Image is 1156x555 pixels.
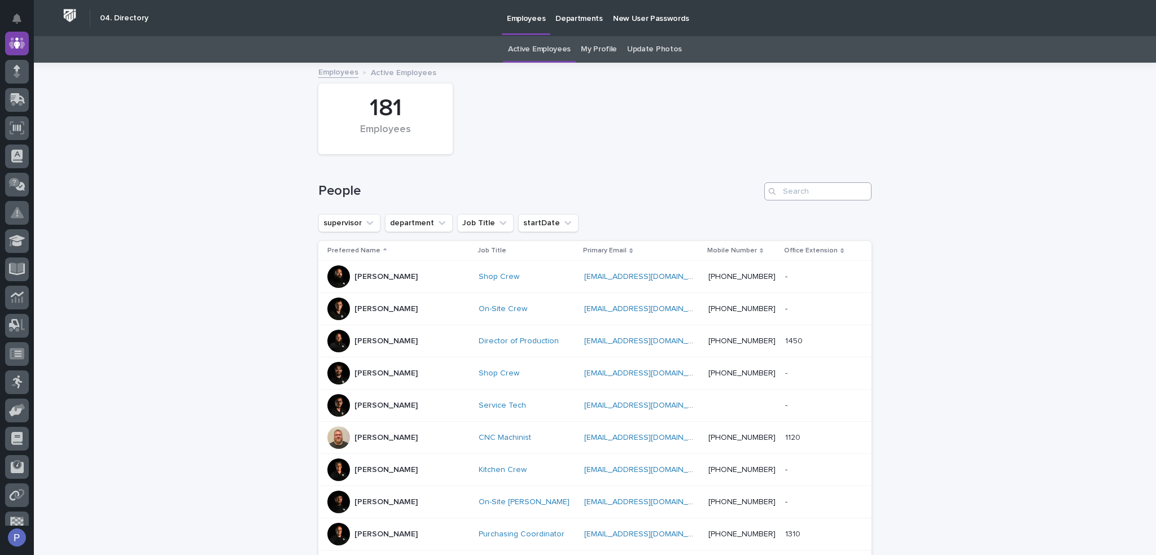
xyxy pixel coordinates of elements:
[479,530,564,539] a: Purchasing Coordinator
[354,530,418,539] p: [PERSON_NAME]
[318,214,380,232] button: supervisor
[708,337,776,345] a: [PHONE_NUMBER]
[708,369,776,377] a: [PHONE_NUMBER]
[707,244,757,257] p: Mobile Number
[478,244,506,257] p: Job Title
[318,293,872,325] tr: [PERSON_NAME]On-Site Crew [EMAIL_ADDRESS][DOMAIN_NAME] [PHONE_NUMBER]--
[708,466,776,474] a: [PHONE_NUMBER]
[318,390,872,422] tr: [PERSON_NAME]Service Tech [EMAIL_ADDRESS][DOMAIN_NAME] --
[318,454,872,486] tr: [PERSON_NAME]Kitchen Crew [EMAIL_ADDRESS][DOMAIN_NAME] [PHONE_NUMBER]--
[584,498,712,506] a: [EMAIL_ADDRESS][DOMAIN_NAME]
[584,369,712,377] a: [EMAIL_ADDRESS][DOMAIN_NAME]
[385,214,453,232] button: department
[518,214,579,232] button: startDate
[479,497,570,507] a: On-Site [PERSON_NAME]
[764,182,872,200] input: Search
[785,399,790,410] p: -
[354,465,418,475] p: [PERSON_NAME]
[785,302,790,314] p: -
[479,465,527,475] a: Kitchen Crew
[338,124,433,147] div: Employees
[318,65,358,78] a: Employees
[584,273,712,281] a: [EMAIL_ADDRESS][DOMAIN_NAME]
[581,36,617,63] a: My Profile
[318,261,872,293] tr: [PERSON_NAME]Shop Crew [EMAIL_ADDRESS][DOMAIN_NAME] [PHONE_NUMBER]--
[708,273,776,281] a: [PHONE_NUMBER]
[785,431,803,443] p: 1120
[318,325,872,357] tr: [PERSON_NAME]Director of Production [EMAIL_ADDRESS][DOMAIN_NAME] [PHONE_NUMBER]14501450
[318,518,872,550] tr: [PERSON_NAME]Purchasing Coordinator [EMAIL_ADDRESS][DOMAIN_NAME] [PHONE_NUMBER]13101310
[785,463,790,475] p: -
[627,36,682,63] a: Update Photos
[479,369,519,378] a: Shop Crew
[5,526,29,549] button: users-avatar
[371,65,436,78] p: Active Employees
[354,433,418,443] p: [PERSON_NAME]
[354,369,418,378] p: [PERSON_NAME]
[318,357,872,390] tr: [PERSON_NAME]Shop Crew [EMAIL_ADDRESS][DOMAIN_NAME] [PHONE_NUMBER]--
[785,366,790,378] p: -
[584,337,712,345] a: [EMAIL_ADDRESS][DOMAIN_NAME]
[327,244,380,257] p: Preferred Name
[354,337,418,346] p: [PERSON_NAME]
[338,94,433,123] div: 181
[584,305,712,313] a: [EMAIL_ADDRESS][DOMAIN_NAME]
[5,7,29,30] button: Notifications
[318,422,872,454] tr: [PERSON_NAME]CNC Machinist [EMAIL_ADDRESS][DOMAIN_NAME] [PHONE_NUMBER]11201120
[785,527,803,539] p: 1310
[584,401,712,409] a: [EMAIL_ADDRESS][DOMAIN_NAME]
[584,530,712,538] a: [EMAIL_ADDRESS][DOMAIN_NAME]
[318,486,872,518] tr: [PERSON_NAME]On-Site [PERSON_NAME] [EMAIL_ADDRESS][DOMAIN_NAME] [PHONE_NUMBER]--
[785,334,805,346] p: 1450
[785,270,790,282] p: -
[583,244,627,257] p: Primary Email
[354,497,418,507] p: [PERSON_NAME]
[785,495,790,507] p: -
[584,434,712,442] a: [EMAIL_ADDRESS][DOMAIN_NAME]
[479,433,531,443] a: CNC Machinist
[318,183,760,199] h1: People
[784,244,838,257] p: Office Extension
[457,214,514,232] button: Job Title
[708,530,776,538] a: [PHONE_NUMBER]
[708,498,776,506] a: [PHONE_NUMBER]
[14,14,29,32] div: Notifications
[708,434,776,442] a: [PHONE_NUMBER]
[479,337,559,346] a: Director of Production
[708,305,776,313] a: [PHONE_NUMBER]
[479,304,527,314] a: On-Site Crew
[59,5,80,26] img: Workspace Logo
[100,14,148,23] h2: 04. Directory
[354,272,418,282] p: [PERSON_NAME]
[508,36,571,63] a: Active Employees
[354,304,418,314] p: [PERSON_NAME]
[479,401,526,410] a: Service Tech
[479,272,519,282] a: Shop Crew
[354,401,418,410] p: [PERSON_NAME]
[584,466,712,474] a: [EMAIL_ADDRESS][DOMAIN_NAME]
